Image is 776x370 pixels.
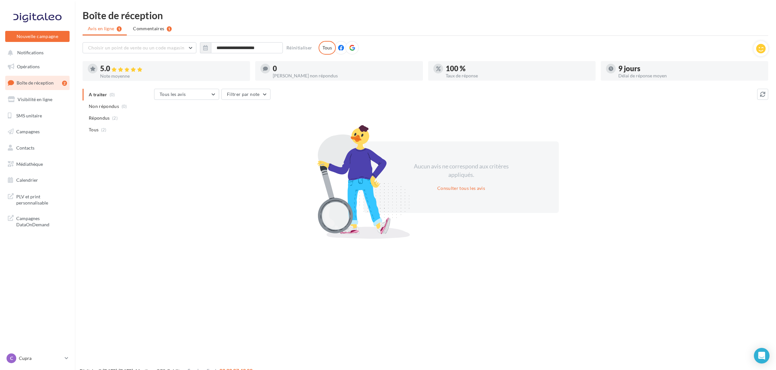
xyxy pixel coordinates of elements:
[5,352,70,364] a: C Cupra
[83,10,768,20] div: Boîte de réception
[154,89,219,100] button: Tous les avis
[273,73,417,78] div: [PERSON_NAME] non répondus
[83,42,196,53] button: Choisir un point de vente ou un code magasin
[16,112,42,118] span: SMS unitaire
[122,104,127,109] span: (0)
[4,211,71,231] a: Campagnes DataOnDemand
[273,65,417,72] div: 0
[446,73,590,78] div: Taux de réponse
[435,184,488,192] button: Consulter tous les avis
[17,80,54,86] span: Boîte de réception
[4,93,71,106] a: Visibilité en ligne
[4,76,71,90] a: Boîte de réception2
[62,81,67,86] div: 2
[4,157,71,171] a: Médiathèque
[16,129,40,134] span: Campagnes
[89,126,99,133] span: Tous
[18,97,52,102] span: Visibilité en ligne
[160,91,186,97] span: Tous les avis
[4,60,71,73] a: Opérations
[16,214,67,228] span: Campagnes DataOnDemand
[754,348,769,363] div: Open Intercom Messenger
[618,73,763,78] div: Délai de réponse moyen
[112,115,118,121] span: (2)
[221,89,270,100] button: Filtrer par note
[319,41,336,55] div: Tous
[16,177,38,183] span: Calendrier
[4,173,71,187] a: Calendrier
[446,65,590,72] div: 100 %
[101,127,107,132] span: (2)
[405,162,517,179] div: Aucun avis ne correspond aux critères appliqués.
[10,355,13,362] span: C
[4,109,71,123] a: SMS unitaire
[100,65,245,73] div: 5.0
[17,50,44,56] span: Notifications
[4,125,71,139] a: Campagnes
[19,355,62,362] p: Cupra
[89,115,110,121] span: Répondus
[17,64,40,69] span: Opérations
[16,192,67,206] span: PLV et print personnalisable
[133,25,164,32] span: Commentaires
[167,26,172,32] div: 1
[5,31,70,42] button: Nouvelle campagne
[4,141,71,155] a: Contacts
[284,44,315,52] button: Réinitialiser
[618,65,763,72] div: 9 jours
[100,74,245,78] div: Note moyenne
[16,145,34,151] span: Contacts
[89,103,119,110] span: Non répondus
[4,190,71,209] a: PLV et print personnalisable
[88,45,184,50] span: Choisir un point de vente ou un code magasin
[16,161,43,167] span: Médiathèque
